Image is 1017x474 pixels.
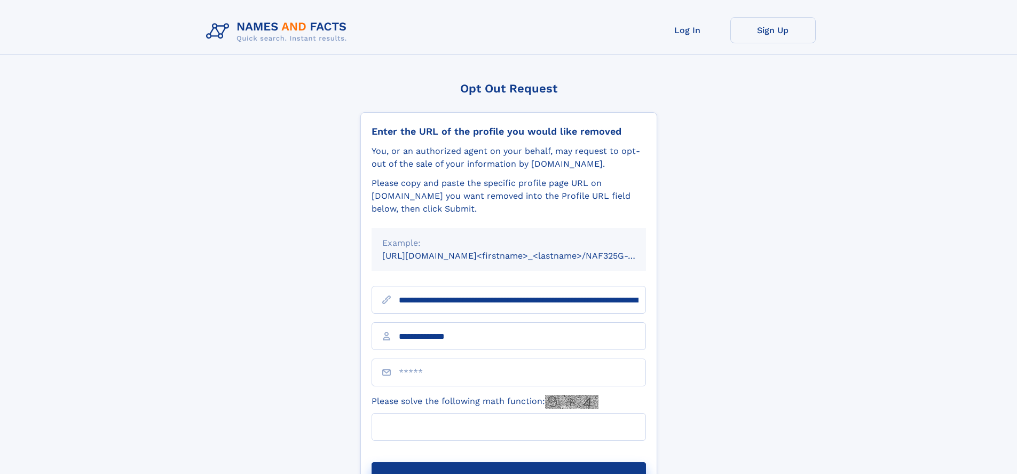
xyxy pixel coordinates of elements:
a: Log In [645,17,730,43]
small: [URL][DOMAIN_NAME]<firstname>_<lastname>/NAF325G-xxxxxxxx [382,251,666,261]
div: Opt Out Request [360,82,657,95]
div: You, or an authorized agent on your behalf, may request to opt-out of the sale of your informatio... [372,145,646,170]
div: Enter the URL of the profile you would like removed [372,126,646,137]
div: Please copy and paste the specific profile page URL on [DOMAIN_NAME] you want removed into the Pr... [372,177,646,215]
label: Please solve the following math function: [372,395,598,409]
img: Logo Names and Facts [202,17,356,46]
a: Sign Up [730,17,816,43]
div: Example: [382,237,635,250]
